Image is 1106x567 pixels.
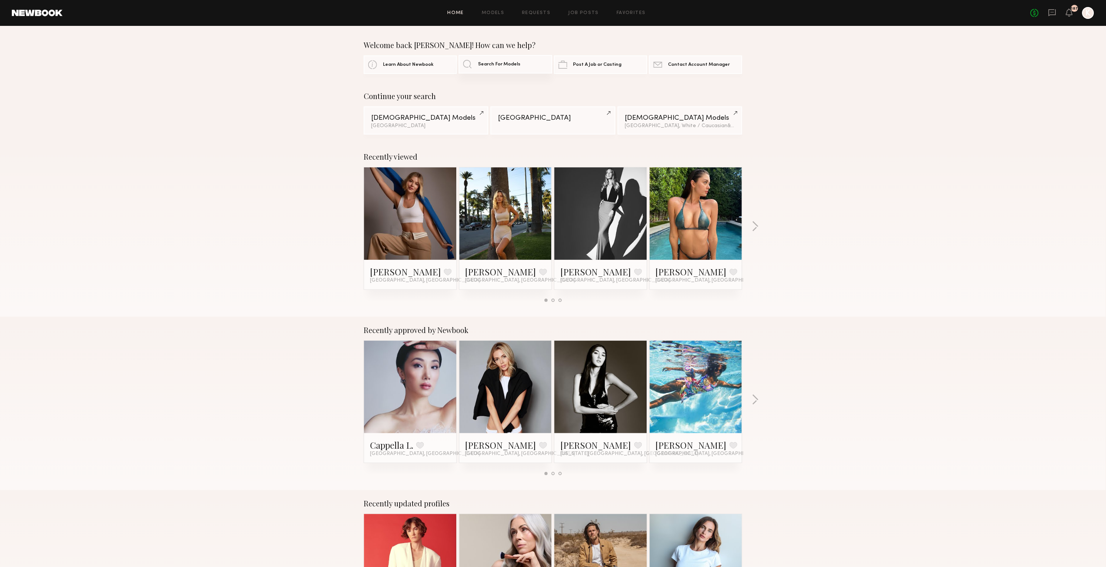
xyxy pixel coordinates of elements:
a: Favorites [617,11,646,16]
a: [PERSON_NAME] [656,266,727,278]
a: [PERSON_NAME] [560,439,631,451]
div: [DEMOGRAPHIC_DATA] Models [625,115,735,122]
span: [GEOGRAPHIC_DATA], [GEOGRAPHIC_DATA] [465,451,576,457]
span: [GEOGRAPHIC_DATA], [GEOGRAPHIC_DATA] [370,451,480,457]
a: Search For Models [459,55,552,74]
div: [GEOGRAPHIC_DATA], White / Caucasian [625,123,735,129]
span: [US_STATE][GEOGRAPHIC_DATA], [GEOGRAPHIC_DATA] [560,451,699,457]
a: K [1082,7,1094,19]
a: [PERSON_NAME] [465,266,536,278]
a: [PERSON_NAME] [370,266,441,278]
span: Post A Job or Casting [573,62,622,67]
span: Search For Models [478,62,520,67]
div: [GEOGRAPHIC_DATA] [371,123,481,129]
span: Contact Account Manager [668,62,730,67]
a: [PERSON_NAME] [656,439,727,451]
span: Learn About Newbook [383,62,434,67]
div: [DEMOGRAPHIC_DATA] Models [371,115,481,122]
div: 187 [1071,7,1078,11]
a: Job Posts [569,11,599,16]
a: Learn About Newbook [364,55,457,74]
span: [GEOGRAPHIC_DATA], [GEOGRAPHIC_DATA] [656,278,766,283]
div: Recently approved by Newbook [364,326,742,335]
a: Cappella L. [370,439,413,451]
a: [PERSON_NAME] [560,266,631,278]
a: [PERSON_NAME] [465,439,536,451]
div: Recently viewed [364,152,742,161]
span: [GEOGRAPHIC_DATA], [GEOGRAPHIC_DATA] [560,278,671,283]
a: Contact Account Manager [649,55,742,74]
span: [GEOGRAPHIC_DATA], [GEOGRAPHIC_DATA] [656,451,766,457]
a: [GEOGRAPHIC_DATA] [491,106,615,135]
span: & 1 other filter [728,123,760,128]
a: Models [482,11,504,16]
a: [DEMOGRAPHIC_DATA] Models[GEOGRAPHIC_DATA] [364,106,488,135]
a: Requests [522,11,551,16]
div: Recently updated profiles [364,499,742,508]
a: Home [448,11,464,16]
a: [DEMOGRAPHIC_DATA] Models[GEOGRAPHIC_DATA], White / Caucasian&1other filter [618,106,742,135]
a: Post A Job or Casting [554,55,647,74]
div: [GEOGRAPHIC_DATA] [498,115,608,122]
div: Continue your search [364,92,742,101]
span: [GEOGRAPHIC_DATA], [GEOGRAPHIC_DATA] [465,278,576,283]
span: [GEOGRAPHIC_DATA], [GEOGRAPHIC_DATA] [370,278,480,283]
div: Welcome back [PERSON_NAME]! How can we help? [364,41,742,50]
